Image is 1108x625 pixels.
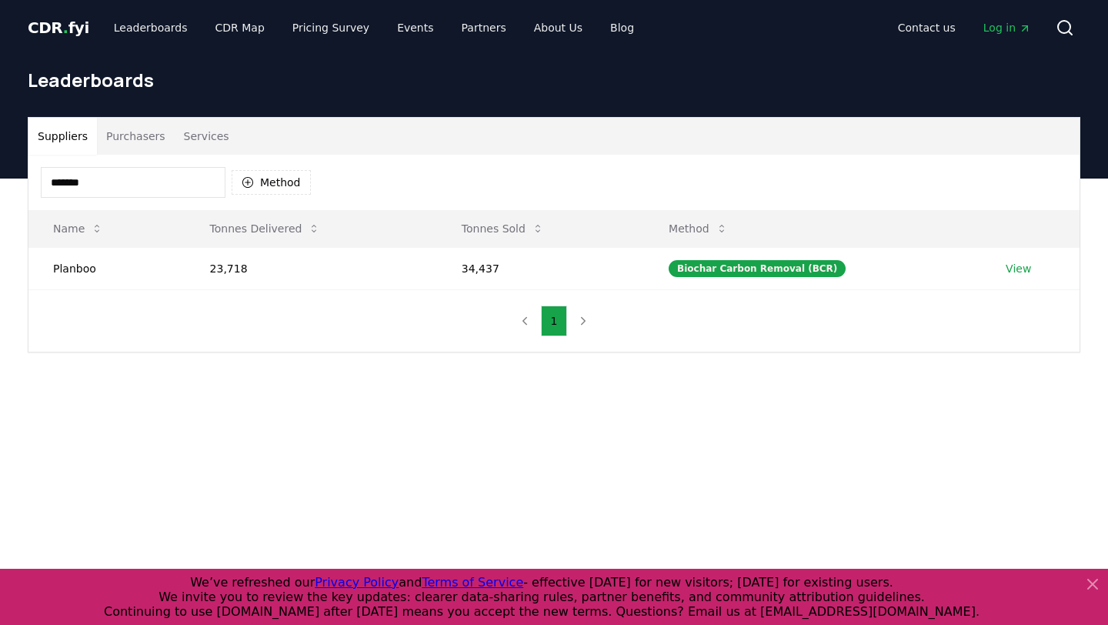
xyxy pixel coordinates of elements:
[41,213,115,244] button: Name
[97,118,175,155] button: Purchasers
[63,18,68,37] span: .
[28,118,97,155] button: Suppliers
[669,260,846,277] div: Biochar Carbon Removal (BCR)
[886,14,1043,42] nav: Main
[185,247,437,289] td: 23,718
[983,20,1031,35] span: Log in
[28,18,89,37] span: CDR fyi
[886,14,968,42] a: Contact us
[541,306,568,336] button: 1
[28,17,89,38] a: CDR.fyi
[280,14,382,42] a: Pricing Survey
[175,118,239,155] button: Services
[28,247,185,289] td: Planboo
[203,14,277,42] a: CDR Map
[522,14,595,42] a: About Us
[598,14,646,42] a: Blog
[656,213,740,244] button: Method
[232,170,311,195] button: Method
[449,14,519,42] a: Partners
[437,247,644,289] td: 34,437
[1006,261,1031,276] a: View
[449,213,556,244] button: Tonnes Sold
[102,14,646,42] nav: Main
[102,14,200,42] a: Leaderboards
[198,213,333,244] button: Tonnes Delivered
[971,14,1043,42] a: Log in
[28,68,1080,92] h1: Leaderboards
[385,14,446,42] a: Events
